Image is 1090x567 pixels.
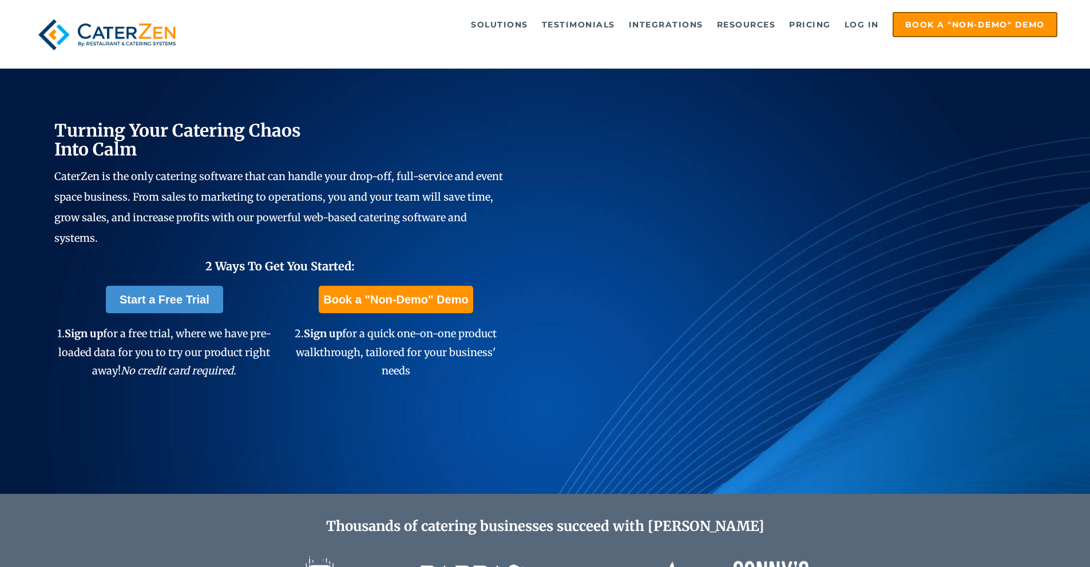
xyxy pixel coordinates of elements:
div: Navigation Menu [208,12,1057,37]
a: Solutions [465,13,534,36]
a: Book a "Non-Demo" Demo [893,12,1057,37]
h2: Thousands of catering businesses succeed with [PERSON_NAME] [109,518,981,535]
em: No credit card required. [121,364,236,377]
img: caterzen [33,12,181,57]
a: Integrations [623,13,709,36]
a: Log in [839,13,885,36]
span: 1. for a free trial, where we have pre-loaded data for you to try our product right away! [57,327,271,377]
a: Book a "Non-Demo" Demo [319,286,473,313]
span: Turning Your Catering Chaos Into Calm [54,119,301,160]
iframe: Help widget launcher [988,522,1077,554]
a: Pricing [783,13,837,36]
span: Sign up [304,327,342,340]
a: Testimonials [536,13,621,36]
a: Resources [711,13,782,36]
span: CaterZen is the only catering software that can handle your drop-off, full-service and event spac... [54,170,503,245]
span: 2 Ways To Get You Started: [205,259,355,273]
span: Sign up [65,327,103,340]
span: 2. for a quick one-on-one product walkthrough, tailored for your business' needs [295,327,497,377]
a: Start a Free Trial [106,286,223,313]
